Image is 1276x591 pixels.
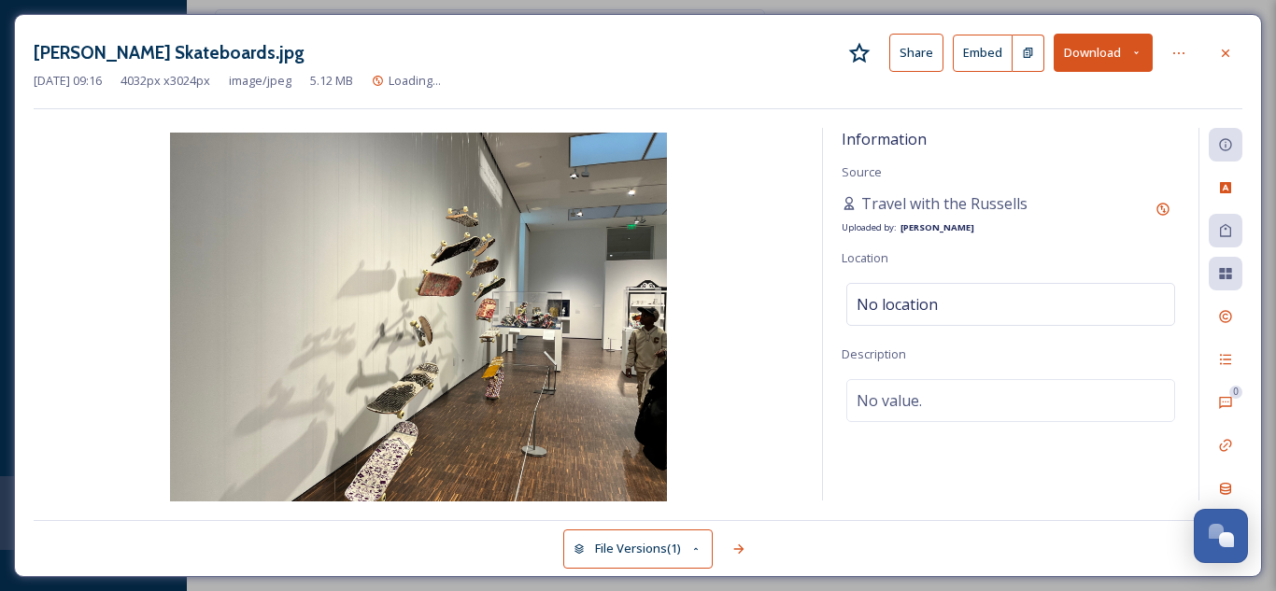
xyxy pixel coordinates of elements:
[842,345,906,362] span: Description
[310,72,353,90] span: 5.12 MB
[857,293,938,316] span: No location
[861,192,1028,215] span: Travel with the Russells
[842,249,888,266] span: Location
[953,35,1013,72] button: Embed
[857,389,922,412] span: No value.
[1229,386,1242,399] div: 0
[900,221,974,233] strong: [PERSON_NAME]
[34,72,102,90] span: [DATE] 09:16
[842,163,882,180] span: Source
[121,72,210,90] span: 4032 px x 3024 px
[1194,509,1248,563] button: Open Chat
[842,129,927,149] span: Information
[34,39,305,66] h3: [PERSON_NAME] Skateboards.jpg
[229,72,291,90] span: image/jpeg
[889,34,943,72] button: Share
[389,72,441,89] span: Loading...
[1054,34,1153,72] button: Download
[34,133,803,505] img: b1c8e0eb-020d-4b61-8800-22ffec95caf9.jpg
[563,529,713,568] button: File Versions(1)
[842,221,897,233] span: Uploaded by:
